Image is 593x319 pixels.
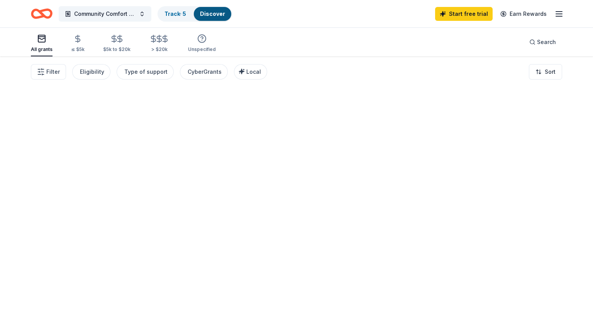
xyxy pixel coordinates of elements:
button: Local [234,64,267,80]
button: CyberGrants [180,64,228,80]
button: All grants [31,31,53,56]
div: > $20k [149,46,169,53]
a: Discover [200,10,225,17]
a: Start free trial [435,7,493,21]
span: Sort [545,67,556,76]
a: Track· 5 [164,10,186,17]
div: Eligibility [80,67,104,76]
div: $5k to $20k [103,46,130,53]
div: Unspecified [188,46,216,53]
button: Search [523,34,562,50]
button: Community Comfort and Care Initiative [59,6,151,22]
div: All grants [31,46,53,53]
div: CyberGrants [188,67,222,76]
button: Eligibility [72,64,110,80]
button: > $20k [149,31,169,56]
span: Community Comfort and Care Initiative [74,9,136,19]
button: ≤ $5k [71,31,85,56]
a: Home [31,5,53,23]
button: $5k to $20k [103,31,130,56]
span: Local [246,68,261,75]
div: ≤ $5k [71,46,85,53]
button: Sort [529,64,562,80]
button: Type of support [117,64,174,80]
span: Filter [46,67,60,76]
div: Type of support [124,67,168,76]
button: Track· 5Discover [158,6,232,22]
button: Filter [31,64,66,80]
a: Earn Rewards [496,7,551,21]
span: Search [537,37,556,47]
button: Unspecified [188,31,216,56]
